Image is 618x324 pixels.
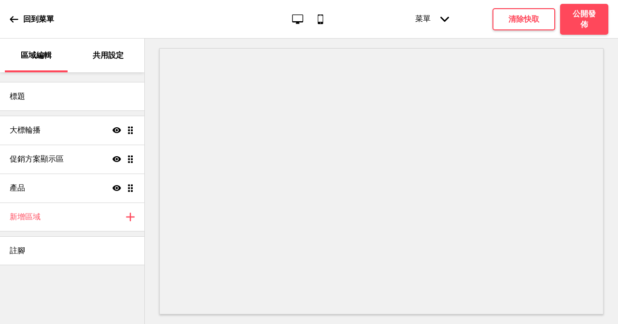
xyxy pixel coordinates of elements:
[492,8,555,30] button: 清除快取
[21,50,52,61] p: 區域編輯
[406,4,459,34] div: 菜單
[10,245,25,256] h4: 註腳
[10,183,25,193] h4: 產品
[570,9,599,30] h4: 公開發佈
[10,6,54,32] a: 回到菜單
[10,212,41,222] h4: 新增區域
[23,14,54,25] p: 回到菜單
[560,4,608,35] button: 公開發佈
[10,91,25,102] h4: 標題
[508,14,539,25] h4: 清除快取
[10,154,64,164] h4: 促銷方案顯示區
[93,50,124,61] p: 共用設定
[10,125,41,135] h4: 大標輪播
